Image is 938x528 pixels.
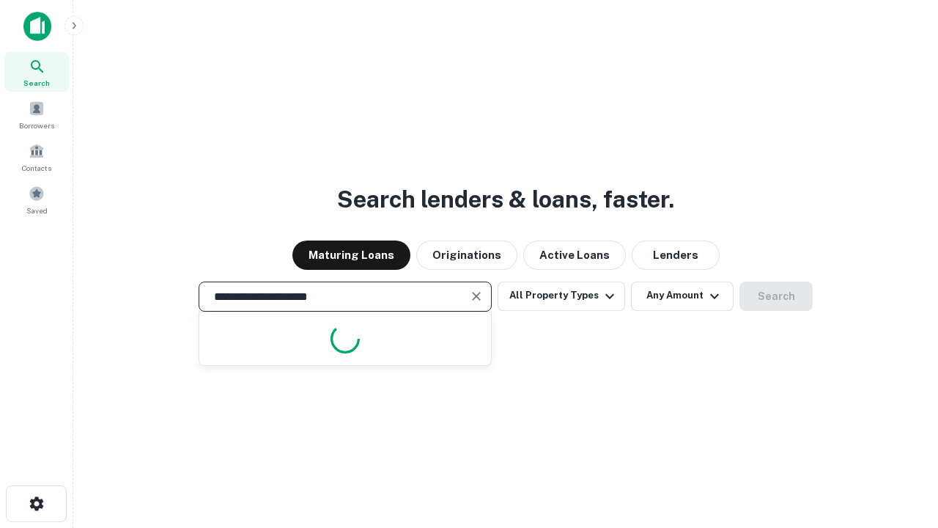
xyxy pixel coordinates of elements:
[4,95,69,134] a: Borrowers
[23,77,50,89] span: Search
[498,282,625,311] button: All Property Types
[865,364,938,434] iframe: Chat Widget
[22,162,51,174] span: Contacts
[631,282,734,311] button: Any Amount
[292,241,410,270] button: Maturing Loans
[4,180,69,219] a: Saved
[416,241,517,270] button: Originations
[523,241,626,270] button: Active Loans
[4,137,69,177] a: Contacts
[632,241,720,270] button: Lenders
[4,52,69,92] a: Search
[337,182,674,217] h3: Search lenders & loans, faster.
[26,205,48,216] span: Saved
[466,286,487,307] button: Clear
[19,120,54,131] span: Borrowers
[23,12,51,41] img: capitalize-icon.png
